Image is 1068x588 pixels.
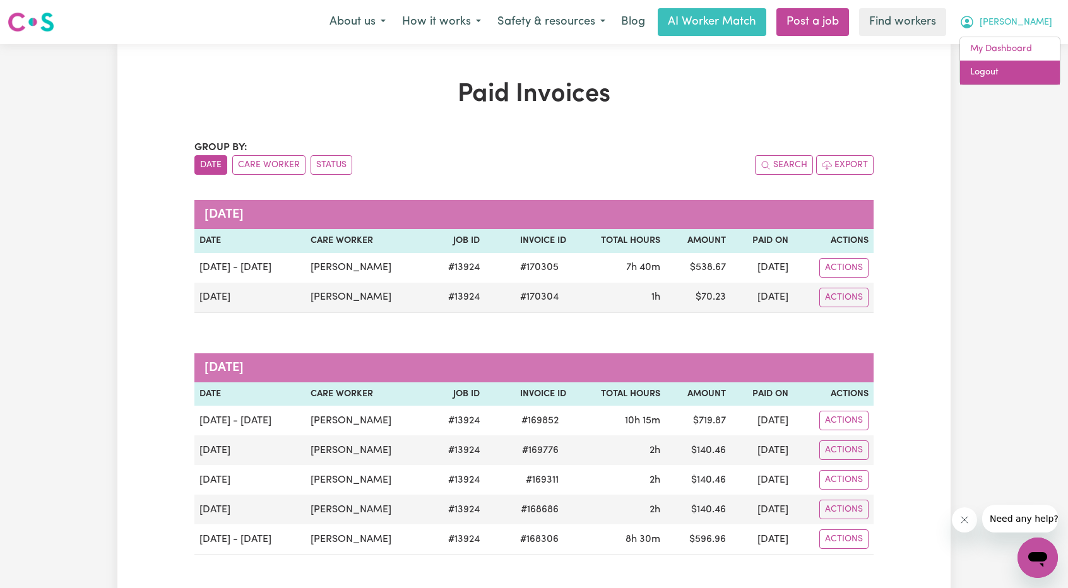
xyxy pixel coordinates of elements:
[194,79,874,110] h1: Paid Invoices
[306,229,429,253] th: Care Worker
[625,416,660,426] span: 10 hours 15 minutes
[650,445,660,456] span: 2 hours
[514,413,566,428] span: # 169852
[306,253,429,283] td: [PERSON_NAME]
[951,9,1060,35] button: My Account
[960,61,1060,85] a: Logout
[982,505,1058,532] iframe: Message from company
[665,253,731,283] td: $ 538.67
[306,435,429,465] td: [PERSON_NAME]
[819,411,869,430] button: Actions
[485,229,571,253] th: Invoice ID
[311,155,352,175] button: sort invoices by paid status
[793,382,874,406] th: Actions
[665,435,731,465] td: $ 140.46
[429,524,485,555] td: # 13924
[429,406,485,435] td: # 13924
[194,465,306,495] td: [DATE]
[665,406,731,435] td: $ 719.87
[819,288,869,307] button: Actions
[321,9,394,35] button: About us
[513,260,566,275] span: # 170305
[513,532,566,547] span: # 168306
[665,524,731,555] td: $ 596.96
[819,470,869,490] button: Actions
[650,505,660,515] span: 2 hours
[394,9,489,35] button: How it works
[819,500,869,519] button: Actions
[614,8,653,36] a: Blog
[626,534,660,544] span: 8 hours 30 minutes
[665,495,731,524] td: $ 140.46
[513,290,566,305] span: # 170304
[731,495,793,524] td: [DATE]
[626,262,660,273] span: 7 hours 40 minutes
[8,11,54,33] img: Careseekers logo
[513,502,566,517] span: # 168686
[194,435,306,465] td: [DATE]
[429,495,485,524] td: # 13924
[194,155,227,175] button: sort invoices by date
[429,435,485,465] td: # 13924
[485,382,571,406] th: Invoice ID
[306,283,429,313] td: [PERSON_NAME]
[306,495,429,524] td: [PERSON_NAME]
[429,283,485,313] td: # 13924
[194,406,306,435] td: [DATE] - [DATE]
[571,229,665,253] th: Total Hours
[429,465,485,495] td: # 13924
[960,37,1060,61] a: My Dashboard
[571,382,665,406] th: Total Hours
[489,9,614,35] button: Safety & resources
[306,382,429,406] th: Care Worker
[731,382,793,406] th: Paid On
[665,382,731,406] th: Amount
[731,229,793,253] th: Paid On
[514,443,566,458] span: # 169776
[665,283,731,313] td: $ 70.23
[194,229,306,253] th: Date
[819,258,869,278] button: Actions
[194,382,306,406] th: Date
[306,406,429,435] td: [PERSON_NAME]
[194,524,306,555] td: [DATE] - [DATE]
[959,37,1060,85] div: My Account
[819,529,869,549] button: Actions
[194,253,306,283] td: [DATE] - [DATE]
[8,9,76,19] span: Need any help?
[429,253,485,283] td: # 13924
[731,253,793,283] td: [DATE]
[8,8,54,37] a: Careseekers logo
[952,507,977,532] iframe: Close message
[776,8,849,36] a: Post a job
[658,8,766,36] a: AI Worker Match
[755,155,813,175] button: Search
[1018,538,1058,578] iframe: Button to launch messaging window
[793,229,874,253] th: Actions
[429,229,485,253] th: Job ID
[194,283,306,313] td: [DATE]
[232,155,306,175] button: sort invoices by care worker
[194,495,306,524] td: [DATE]
[816,155,874,175] button: Export
[306,465,429,495] td: [PERSON_NAME]
[194,353,874,382] caption: [DATE]
[731,524,793,555] td: [DATE]
[665,465,731,495] td: $ 140.46
[819,440,869,460] button: Actions
[980,16,1052,30] span: [PERSON_NAME]
[194,143,247,153] span: Group by:
[518,473,566,488] span: # 169311
[651,292,660,302] span: 1 hour
[194,200,874,229] caption: [DATE]
[859,8,946,36] a: Find workers
[665,229,731,253] th: Amount
[731,435,793,465] td: [DATE]
[429,382,485,406] th: Job ID
[306,524,429,555] td: [PERSON_NAME]
[731,465,793,495] td: [DATE]
[731,406,793,435] td: [DATE]
[650,475,660,485] span: 2 hours
[731,283,793,313] td: [DATE]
